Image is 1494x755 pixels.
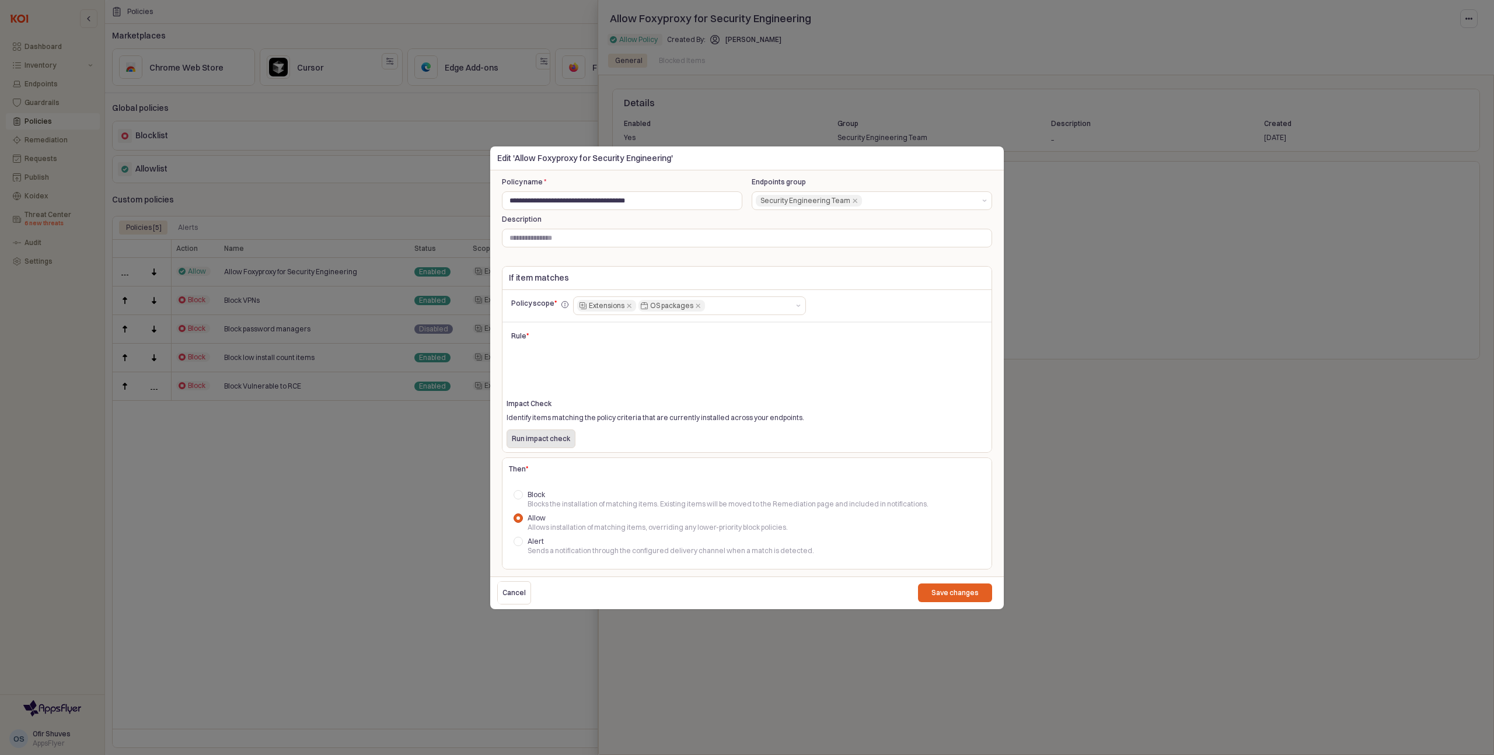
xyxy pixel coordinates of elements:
div: Remove Security Engineering Team [853,198,857,203]
p: Identify items matching the policy criteria that are currently installed across your endpoints. [507,413,987,423]
p: Then [509,464,985,474]
button: Save changes [918,583,992,602]
span: Policy name [502,177,546,186]
p: Save changes [931,588,979,597]
div: Extensions [589,300,624,312]
div: Remove OS packages [696,303,700,308]
p: Rule [511,331,624,341]
iframe: QueryBuildingItay [507,343,987,391]
p: Edit 'Allow Foxyproxy for Security Engineering' [497,152,997,164]
p: If item matches [509,271,985,284]
span: Description [502,215,542,223]
div: Blocks the installation of matching items. Existing items will be moved to the Remediation page a... [528,499,980,509]
button: Run impact check [507,429,575,448]
span: Alert [528,537,544,546]
span: Block [528,490,545,499]
div: Remove Extensions [627,303,631,308]
p: Policy scope [511,298,557,309]
div: Security Engineering Team [760,195,850,207]
button: Show suggestions [978,192,992,209]
button: Cancel [497,581,531,604]
div: OS packages [650,300,693,312]
span: Endpoints group [752,177,806,186]
button: Show suggestions [791,297,805,314]
span: Allow [528,513,546,522]
p: Run impact check [512,434,570,443]
div: Sends a notification through the configured delivery channel when a match is detected. [528,546,980,555]
div: Allows installation of matching items, overriding any lower-priority block policies. [528,523,980,532]
p: Cancel [502,588,526,597]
